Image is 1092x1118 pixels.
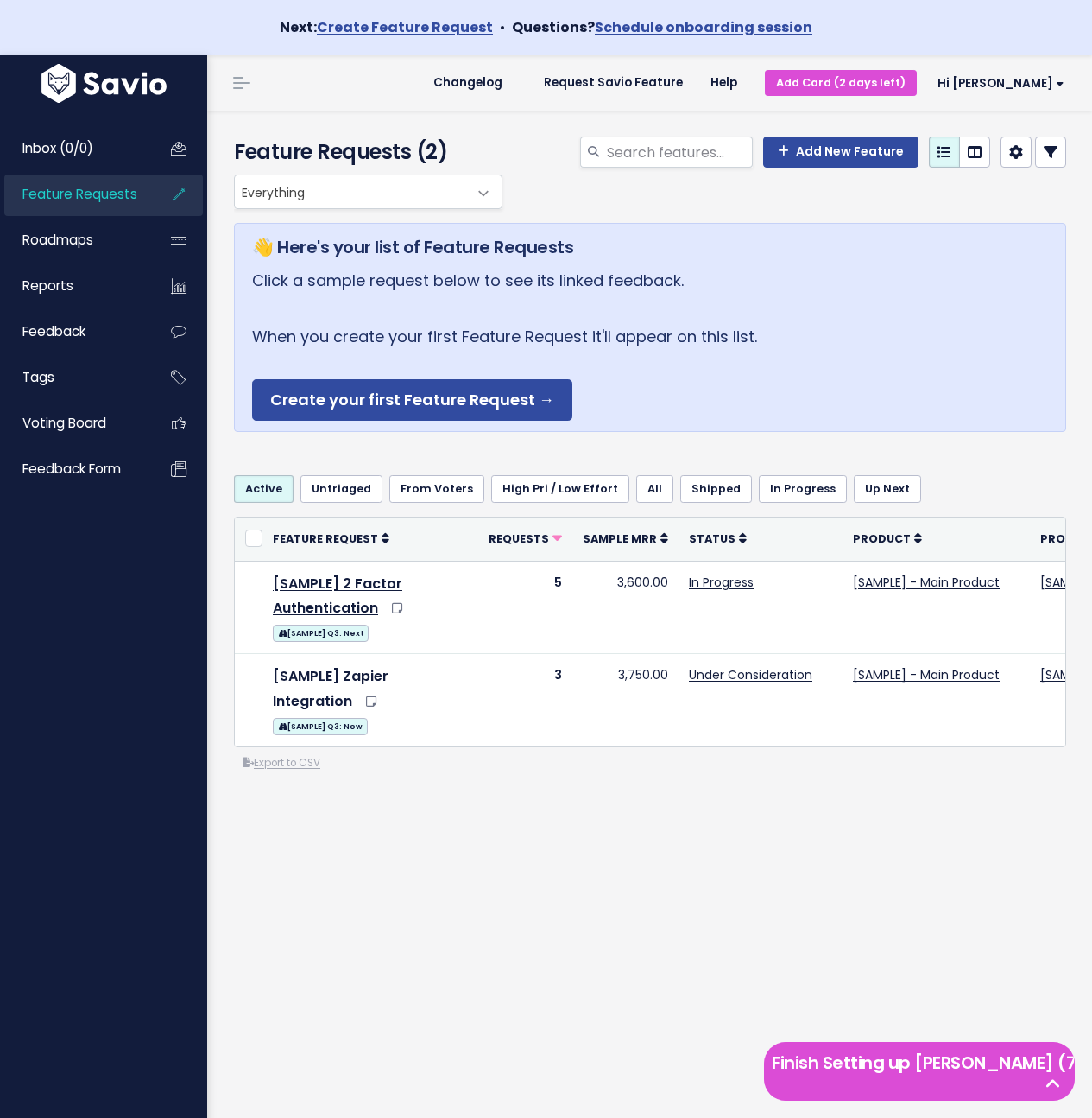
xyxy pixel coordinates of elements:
strong: Next: [280,17,493,37]
a: Voting Board [4,403,143,443]
a: [SAMPLE] 2 Factor Authentication [273,574,402,619]
span: Everything [234,175,502,209]
a: Create Feature Request [317,17,493,37]
h5: 👋 Here's your list of Feature Requests [252,234,1048,260]
span: Status [689,531,735,546]
a: Active [234,475,294,503]
a: Add Card (2 days left) [765,70,917,95]
a: [SAMPLE] - Main Product [853,666,1000,683]
span: Feedback [22,322,85,340]
a: Sample MRR [583,530,668,547]
span: Tags [22,368,54,386]
a: Request Savio Feature [530,70,697,96]
input: Search features... [605,137,753,168]
h4: Feature Requests (2) [234,137,495,168]
span: [SAMPLE] Q3: Next [273,625,369,642]
a: Feature Requests [4,175,143,214]
ul: Filter feature requests [234,475,1066,503]
span: [SAMPLE] Q3: Now [273,718,368,735]
a: In Progress [689,574,754,591]
span: Feature Request [273,531,378,546]
span: Sample MRR [583,531,657,546]
span: Voting Board [22,414,106,432]
img: logo-white.9d6f32f41409.svg [37,64,171,103]
a: In Progress [759,475,847,503]
a: Add New Feature [763,137,918,168]
span: Product [853,531,911,546]
p: Click a sample request below to see its linked feedback. When you create your first Feature Reque... [252,267,1048,421]
a: Hi [PERSON_NAME] [917,70,1078,97]
a: Roadmaps [4,220,143,260]
a: From Voters [389,475,484,503]
a: [SAMPLE] Q3: Now [273,715,368,736]
a: All [636,475,673,503]
td: 3,600.00 [572,561,679,654]
a: Schedule onboarding session [595,17,812,37]
span: • [500,17,505,37]
a: Status [689,530,747,547]
a: Help [697,70,751,96]
strong: Questions? [512,17,812,37]
span: Reports [22,276,73,295]
a: Shipped [680,475,752,503]
span: Hi [PERSON_NAME] [937,77,1064,90]
a: Up Next [854,475,921,503]
a: Under Consideration [689,666,812,683]
a: Requests [489,530,562,547]
td: 3 [478,654,572,746]
a: [SAMPLE] Q3: Next [273,621,369,643]
a: Export to CSV [243,756,320,770]
span: Feedback form [22,460,121,478]
span: Roadmaps [22,231,93,249]
span: Requests [489,531,549,546]
span: Feature Requests [22,185,137,203]
td: 3,750.00 [572,654,679,746]
a: [SAMPLE] Zapier Integration [273,666,388,711]
a: [SAMPLE] - Main Product [853,574,1000,591]
a: Inbox (0/0) [4,129,143,168]
a: Tags [4,358,143,397]
span: Everything [235,175,467,208]
h5: Finish Setting up [PERSON_NAME] (7 left) [772,1050,1067,1076]
a: Untriaged [300,475,382,503]
td: 5 [478,561,572,654]
a: Product [853,530,922,547]
a: Feedback form [4,449,143,489]
span: Inbox (0/0) [22,139,93,157]
a: High Pri / Low Effort [491,475,629,503]
span: Changelog [433,77,502,89]
a: Create your first Feature Request → [252,379,572,422]
a: Reports [4,266,143,306]
a: Feature Request [273,530,389,547]
a: Feedback [4,312,143,352]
